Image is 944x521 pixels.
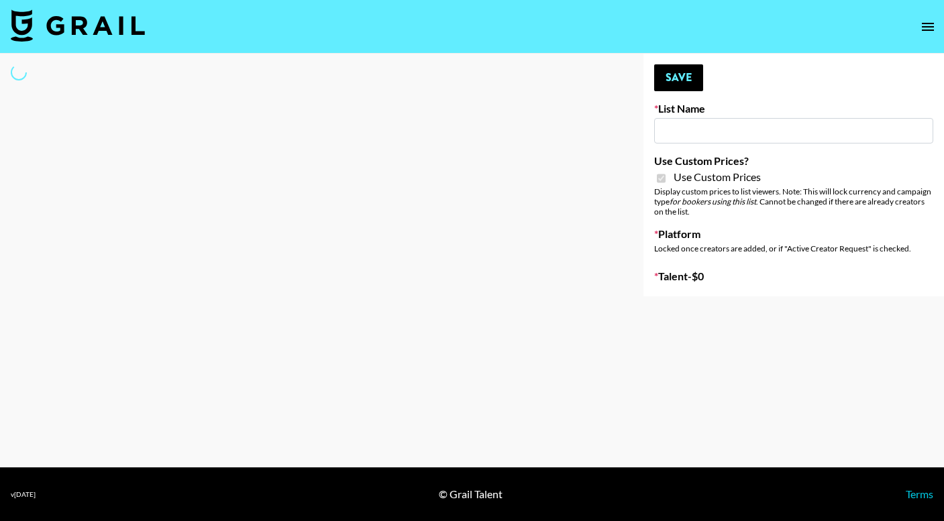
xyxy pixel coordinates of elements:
button: open drawer [914,13,941,40]
label: Use Custom Prices? [654,154,933,168]
button: Save [654,64,703,91]
img: Grail Talent [11,9,145,42]
div: v [DATE] [11,490,36,499]
span: Use Custom Prices [674,170,761,184]
em: for bookers using this list [670,196,756,207]
label: List Name [654,102,933,115]
a: Terms [906,487,933,500]
label: Talent - $ 0 [654,270,933,283]
label: Platform [654,227,933,241]
div: Display custom prices to list viewers. Note: This will lock currency and campaign type . Cannot b... [654,186,933,217]
div: Locked once creators are added, or if "Active Creator Request" is checked. [654,243,933,253]
div: © Grail Talent [439,487,503,501]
